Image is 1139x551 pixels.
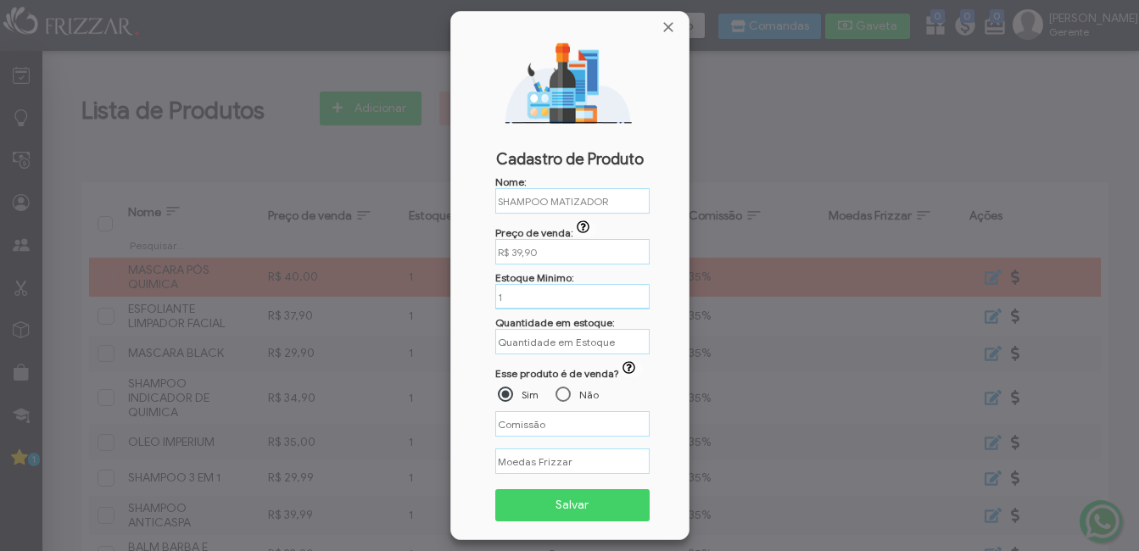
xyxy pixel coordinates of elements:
[660,19,677,36] a: Fechar
[619,361,643,378] button: ui-button
[464,39,676,124] img: Novo Produto
[495,316,615,329] label: Quantidade em estoque:
[495,175,527,188] label: Nome:
[495,329,650,354] input: Quandidade em estoque
[495,367,619,380] span: Esse produto é de venda?
[495,239,650,264] input: Caso seja um produto de uso quanto você cobra por dose aplicada
[495,411,650,437] input: Comissão
[495,188,650,214] input: Nome
[507,493,639,518] span: Salvar
[495,271,574,284] label: Estoque Minimo:
[495,226,598,239] label: Preço de venda:
[461,150,678,169] span: Cadastro de Produto
[495,448,650,474] input: Moedas Frizzar
[573,220,597,237] button: Preço de venda:
[522,388,539,401] label: Sim
[495,489,650,521] button: Salvar
[579,388,599,401] label: Não
[495,284,650,309] input: Você receberá um aviso quando o seu estoque atingir o estoque mínimo.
